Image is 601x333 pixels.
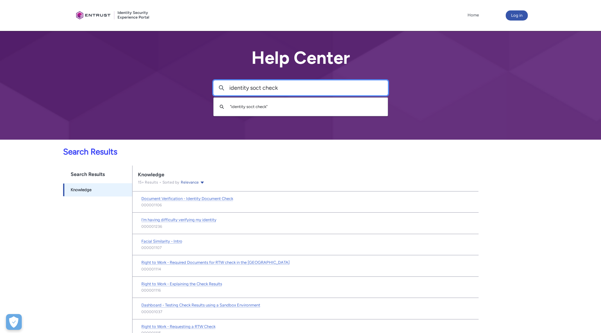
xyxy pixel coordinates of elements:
[141,266,161,272] lightning-formatted-text: 000001114
[4,146,479,158] p: Search Results
[141,245,162,251] lightning-formatted-text: 000001107
[71,187,91,193] span: Knowledge
[141,217,216,222] span: I’m having difficulty verifying my identity
[138,172,473,178] div: Knowledge
[141,288,161,293] lightning-formatted-text: 000001116
[141,324,215,329] span: Right to Work - Requesting a RTW Check
[6,314,22,330] div: Cookie Preferences
[213,48,388,68] h2: Help Center
[506,10,528,21] button: Log in
[466,10,480,20] a: Home
[6,314,22,330] button: Open Preferences
[214,81,229,95] button: Search
[141,260,290,265] span: Right to Work - Required Documents for RTW check in the [GEOGRAPHIC_DATA]
[63,166,132,183] h1: Search Results
[141,309,162,315] lightning-formatted-text: 000001037
[229,81,388,95] input: Search for articles, cases, videos...
[158,180,162,185] span: •
[141,239,182,244] span: Facial Similarity - Intro
[141,202,162,208] lightning-formatted-text: 000001106
[141,282,222,286] span: Right to Work - Explaining the Check Results
[227,104,378,110] div: " identity soct check "
[141,196,233,201] span: Document Verification - Identity Document Check
[138,179,158,185] p: 15 + Results
[141,224,162,229] lightning-formatted-text: 000001236
[141,303,260,307] span: Dashboard - Testing Check Results using a Sandbox Environment
[158,179,205,185] div: Sorted by
[63,183,132,197] a: Knowledge
[180,179,205,185] button: Relevance
[217,101,227,113] button: Search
